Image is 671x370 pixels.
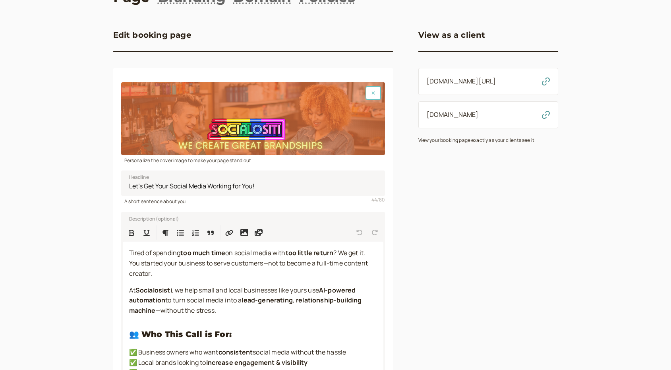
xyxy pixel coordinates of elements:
[165,296,242,304] span: to turn social media into a
[124,225,139,240] button: Format Bold
[352,225,367,240] button: Undo
[129,358,206,367] span: ✅ Local brands looking to
[121,196,385,205] div: A short sentence about you
[172,286,319,294] span: , we help small and local businesses like yours use
[418,137,534,143] small: View your booking page exactly as your clients see it
[427,110,479,119] a: [DOMAIN_NAME]
[158,225,172,240] button: Formatting Options
[188,225,203,240] button: Numbered List
[113,29,191,41] h3: Edit booking page
[365,86,381,100] button: Remove
[253,348,346,356] span: social media without the hassle
[251,225,266,240] button: Insert media
[156,306,216,315] span: —without the stress.
[129,348,219,356] span: ✅ Business owners who want
[418,29,485,41] h3: View as a client
[203,225,218,240] button: Quote
[367,225,382,240] button: Redo
[129,329,232,339] strong: 👥 Who This Call is For:
[180,248,225,257] strong: too much time
[129,248,181,257] span: Tired of spending
[222,225,236,240] button: Insert Link
[129,296,363,315] strong: lead-generating, relationship-building machine
[173,225,188,240] button: Bulleted List
[225,248,285,257] span: on social media with
[129,173,149,181] span: Headline
[286,248,334,257] strong: too little return
[206,358,308,367] strong: increase engagement & visibility
[139,225,154,240] button: Format Underline
[219,348,253,356] strong: consistent
[427,77,496,85] a: [DOMAIN_NAME][URL]
[129,286,135,294] span: At
[631,332,671,370] iframe: Chat Widget
[135,286,172,294] strong: Socialosisti
[129,248,369,278] span: ? We get it. You started your business to serve customers—not to become a full-time content creator.
[121,155,385,164] div: Personalize the cover image to make your page stand out
[121,170,385,196] input: Headline
[237,225,251,240] button: Insert image
[123,214,179,222] label: Description (optional)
